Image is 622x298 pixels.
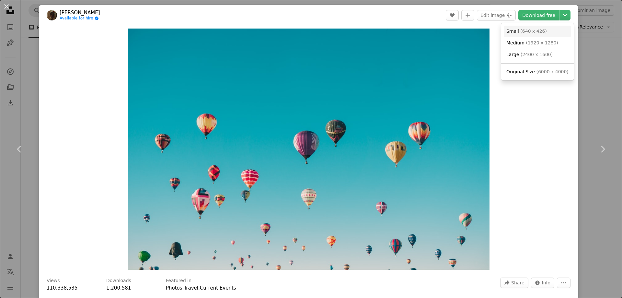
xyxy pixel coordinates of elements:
[506,69,535,74] span: Original Size
[520,29,547,34] span: ( 640 x 426 )
[536,69,568,74] span: ( 6000 x 4000 )
[501,23,574,80] div: Choose download size
[559,10,570,20] button: Choose download size
[521,52,553,57] span: ( 2400 x 1600 )
[506,29,519,34] span: Small
[506,40,524,45] span: Medium
[506,52,519,57] span: Large
[526,40,558,45] span: ( 1920 x 1280 )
